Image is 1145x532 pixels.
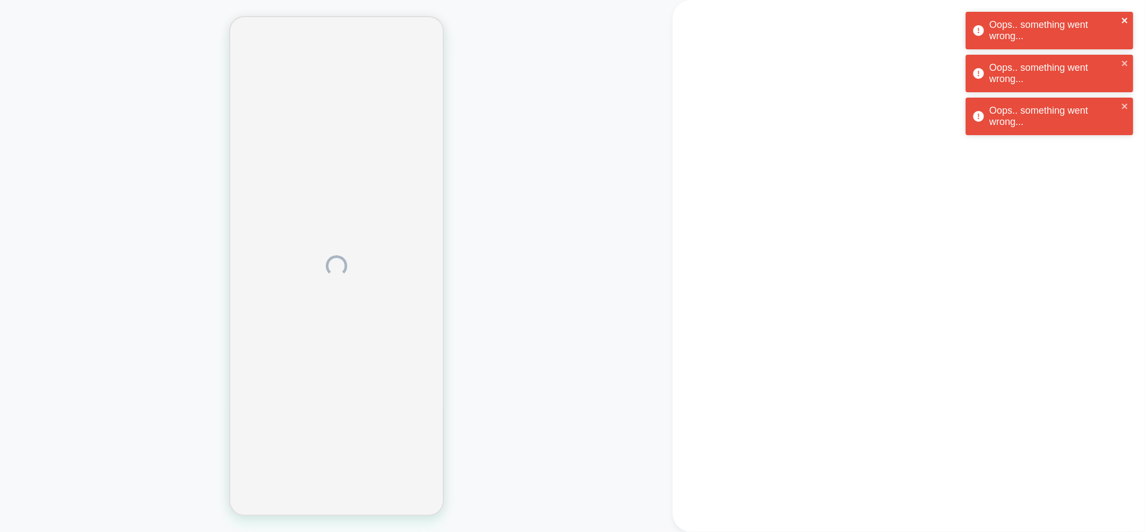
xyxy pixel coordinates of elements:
button: close [1121,59,1129,69]
div: Oops.. something went wrong... [989,19,1118,42]
button: close [1121,102,1129,112]
button: close [1121,16,1129,26]
div: Oops.. something went wrong... [989,62,1118,85]
div: Oops.. something went wrong... [989,105,1118,128]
